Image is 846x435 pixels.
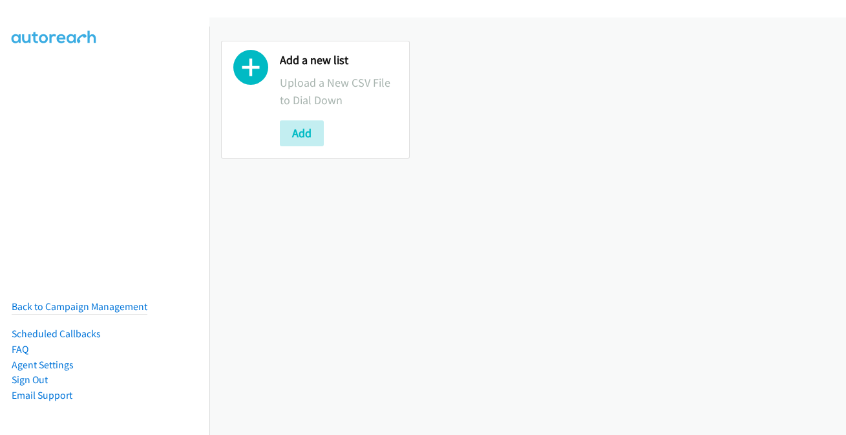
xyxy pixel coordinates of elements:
a: Email Support [12,389,72,401]
a: Back to Campaign Management [12,300,147,313]
a: Agent Settings [12,359,74,371]
a: Sign Out [12,374,48,386]
h2: Add a new list [280,53,397,68]
a: Scheduled Callbacks [12,328,101,340]
a: FAQ [12,343,28,355]
p: Upload a New CSV File to Dial Down [280,74,397,109]
button: Add [280,120,324,146]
